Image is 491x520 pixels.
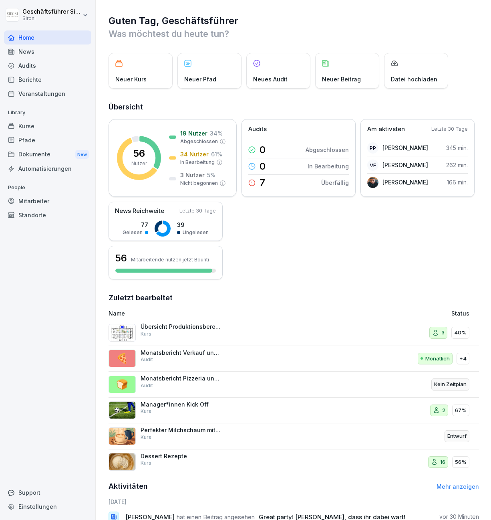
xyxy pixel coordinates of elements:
a: Pfade [4,133,91,147]
a: Dessert RezepteKurs1656% [109,449,479,475]
a: Veranstaltungen [4,87,91,101]
p: Gelesen [123,229,143,236]
a: Mitarbeiter [4,194,91,208]
p: Status [451,309,469,318]
h3: 56 [115,251,127,265]
a: Standorte [4,208,91,222]
p: 🍕 [116,351,128,366]
div: New [75,150,89,159]
a: Audits [4,59,91,73]
p: Ungelesen [183,229,209,236]
p: 77 [123,221,148,229]
p: 34 Nutzer [180,150,209,158]
p: +4 [459,355,467,363]
p: 2 [442,407,445,415]
p: 3 [441,329,445,337]
p: 34 % [210,129,223,138]
p: 345 min. [446,144,468,152]
p: Nicht begonnen [180,180,218,187]
p: News Reichweite [115,206,164,216]
div: PP [367,142,378,154]
p: 166 min. [447,178,468,186]
p: Dessert Rezepte [141,453,221,460]
a: Automatisierungen [4,162,91,176]
p: 0 [260,162,266,171]
p: Manager*innen Kick Off [141,401,221,408]
p: Monatsbericht Pizzeria und Produktion [141,375,221,382]
h2: Zuletzt bearbeitet [109,292,479,304]
p: 56 [133,149,145,158]
p: Mitarbeitende nutzen jetzt Bounti [131,257,209,263]
a: Einstellungen [4,500,91,514]
p: Überfällig [321,178,349,187]
p: In Bearbeitung [180,159,215,166]
a: Übersicht Produktionsbereich und AbläufeKurs340% [109,320,479,346]
p: Audit [141,356,153,363]
p: 🍞 [116,377,128,392]
p: Perfekter Milchschaum mit dem Perfect Moose [141,427,221,434]
p: Library [4,106,91,119]
p: Geschäftsführer Sironi [22,8,81,15]
p: Übersicht Produktionsbereich und Abläufe [141,323,221,330]
p: 56% [455,458,467,466]
p: 0 [260,145,266,155]
p: Neuer Pfad [184,75,216,83]
p: 3 Nutzer [180,171,205,179]
p: Was möchtest du heute tun? [109,27,479,40]
p: Letzte 30 Tage [431,125,468,133]
a: 🍞Monatsbericht Pizzeria und ProduktionAuditKein Zeitplan [109,372,479,398]
p: 61 % [211,150,222,158]
p: 19 Nutzer [180,129,207,138]
p: Name [109,309,343,318]
p: People [4,181,91,194]
p: Audit [141,382,153,389]
p: Datei hochladen [391,75,437,83]
div: Dokumente [4,147,91,162]
a: Perfekter Milchschaum mit dem Perfect MooseKursEntwurf [109,423,479,449]
p: [PERSON_NAME] [382,178,428,186]
p: Neues Audit [253,75,288,83]
p: Kurs [141,434,151,441]
img: fr9tmtynacnbc68n3kf2tpkd.png [109,453,136,471]
p: Am aktivsten [367,125,405,134]
p: 67% [455,407,467,415]
p: Letzte 30 Tage [179,207,216,214]
div: Home [4,30,91,45]
h1: Guten Tag, Geschäftsführer [109,14,479,27]
p: 262 min. [446,161,468,169]
div: VF [367,160,378,171]
p: Kein Zeitplan [434,380,467,388]
p: Kurs [141,330,151,338]
p: Entwurf [447,432,467,440]
p: Audits [248,125,267,134]
p: 7 [260,178,265,188]
h2: Übersicht [109,101,479,113]
p: Neuer Kurs [115,75,147,83]
p: Nutzer [131,160,147,167]
a: Manager*innen Kick OffKurs267% [109,398,479,424]
p: In Bearbeitung [308,162,349,170]
a: Berichte [4,73,91,87]
img: fi53tc5xpi3f2zt43aqok3n3.png [109,427,136,445]
a: DokumenteNew [4,147,91,162]
p: Kurs [141,408,151,415]
p: 16 [440,458,445,466]
a: News [4,45,91,59]
p: Sironi [22,16,81,21]
p: Monatsbericht Verkauf und Service [141,349,221,356]
p: Kurs [141,459,151,467]
div: Support [4,486,91,500]
a: Kurse [4,119,91,133]
img: yywuv9ckt9ax3nq56adns8w7.png [109,324,136,342]
img: n72xwrccg3abse2lkss7jd8w.png [367,177,378,188]
p: 39 [177,221,209,229]
p: [PERSON_NAME] [382,144,428,152]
